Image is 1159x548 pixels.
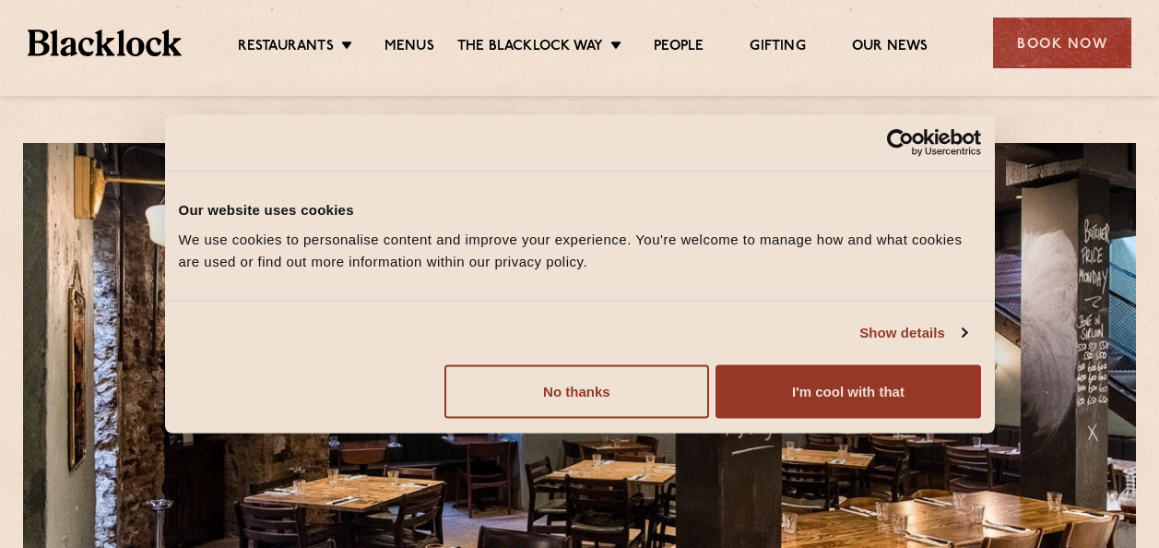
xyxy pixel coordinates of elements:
[384,38,434,58] a: Menus
[993,18,1131,68] div: Book Now
[716,364,980,418] button: I'm cool with that
[444,364,709,418] button: No thanks
[852,38,928,58] a: Our News
[654,38,704,58] a: People
[859,322,966,344] a: Show details
[179,228,981,272] div: We use cookies to personalise content and improve your experience. You're welcome to manage how a...
[750,38,805,58] a: Gifting
[457,38,603,58] a: The Blacklock Way
[179,199,981,221] div: Our website uses cookies
[28,30,182,55] img: BL_Textured_Logo-footer-cropped.svg
[820,129,981,157] a: Usercentrics Cookiebot - opens in a new window
[238,38,334,58] a: Restaurants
